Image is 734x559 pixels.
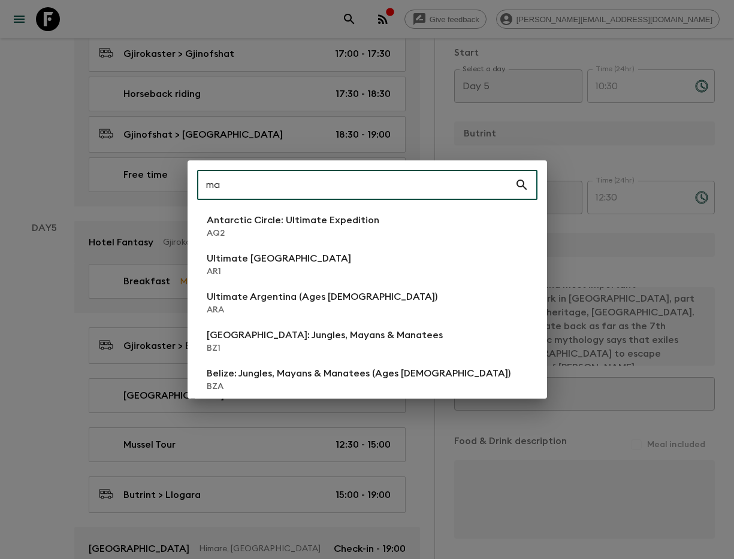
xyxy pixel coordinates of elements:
[207,251,351,266] p: Ultimate [GEOGRAPHIC_DATA]
[207,328,443,342] p: [GEOGRAPHIC_DATA]: Jungles, Mayans & Manatees
[197,168,515,202] input: Search adventures...
[207,213,379,227] p: Antarctic Circle: Ultimate Expedition
[207,304,437,316] p: ARA
[207,290,437,304] p: Ultimate Argentina (Ages [DEMOGRAPHIC_DATA])
[207,266,351,278] p: AR1
[207,342,443,354] p: BZ1
[207,227,379,239] p: AQ2
[207,381,511,393] p: BZA
[207,366,511,381] p: Belize: Jungles, Mayans & Manatees (Ages [DEMOGRAPHIC_DATA])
